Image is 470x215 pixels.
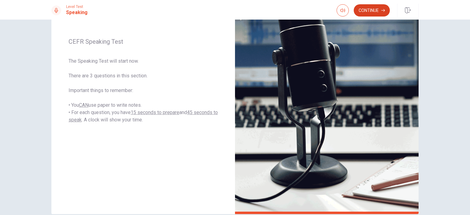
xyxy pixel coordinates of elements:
span: Level Test [66,5,88,9]
h1: Speaking [66,9,88,16]
span: The Speaking Test will start now. There are 3 questions in this section. Important things to reme... [69,57,218,124]
u: CAN [79,102,88,108]
button: Continue [354,4,390,17]
span: CEFR Speaking Test [69,38,218,45]
u: 15 seconds to prepare [131,109,179,115]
